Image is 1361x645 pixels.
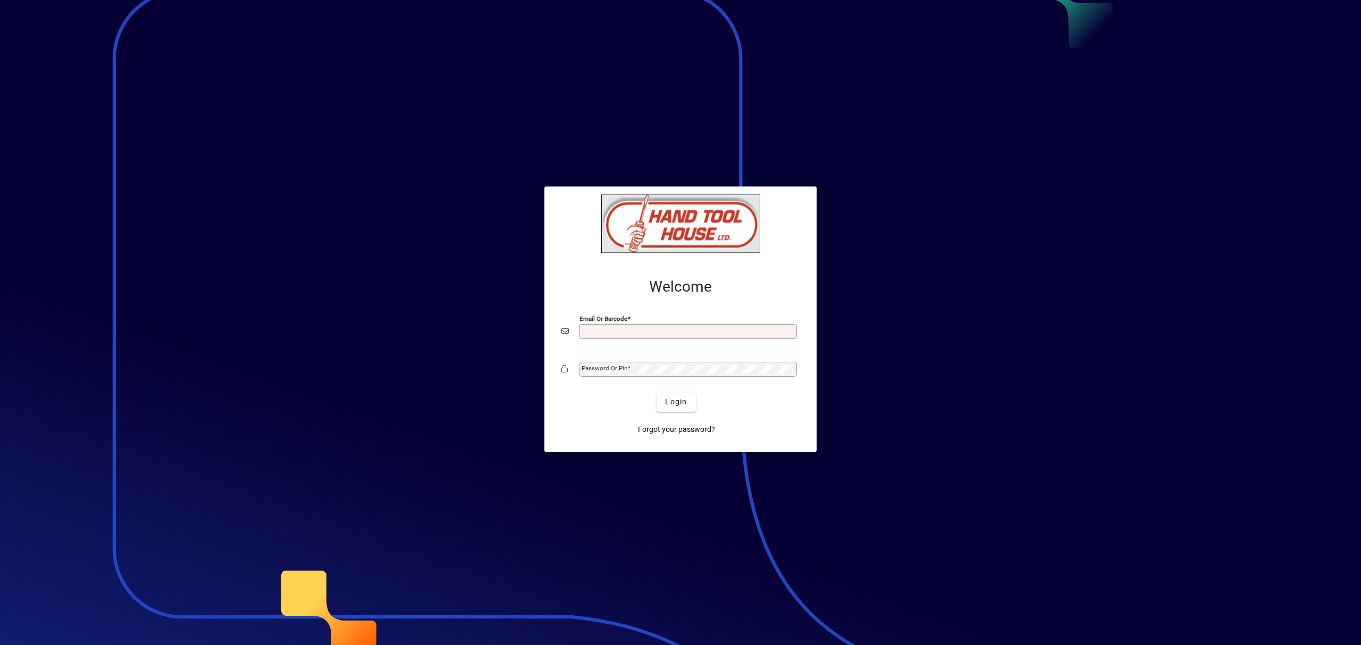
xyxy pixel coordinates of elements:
mat-label: Password or Pin [582,364,627,372]
span: Forgot your password? [638,424,715,435]
mat-label: Email or Barcode [579,315,627,322]
span: Login [665,396,687,408]
a: Forgot your password? [634,420,719,439]
h2: Welcome [561,278,800,296]
button: Login [657,393,695,412]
